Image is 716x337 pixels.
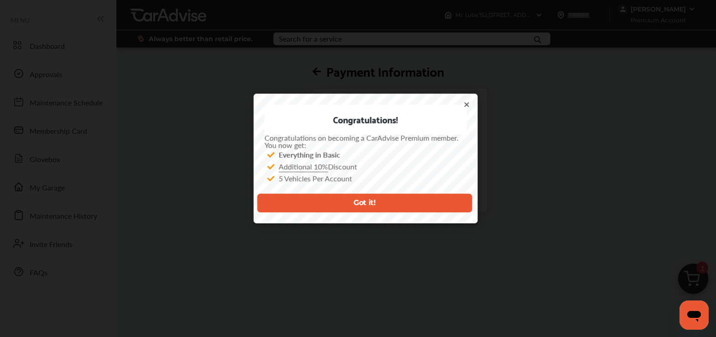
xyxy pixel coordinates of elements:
iframe: Button to launch messaging window [679,300,709,330]
span: Congratulations on becoming a CarAdvise Premium member. [264,132,458,142]
button: Got it! [257,193,472,212]
strong: Everything in Basic [278,149,340,159]
span: Discount [278,161,357,171]
div: 5 Vehicles Per Account [264,172,466,184]
u: Additional 10% [278,161,328,171]
span: You now get: [264,139,306,150]
div: Congratulations! [264,105,466,134]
